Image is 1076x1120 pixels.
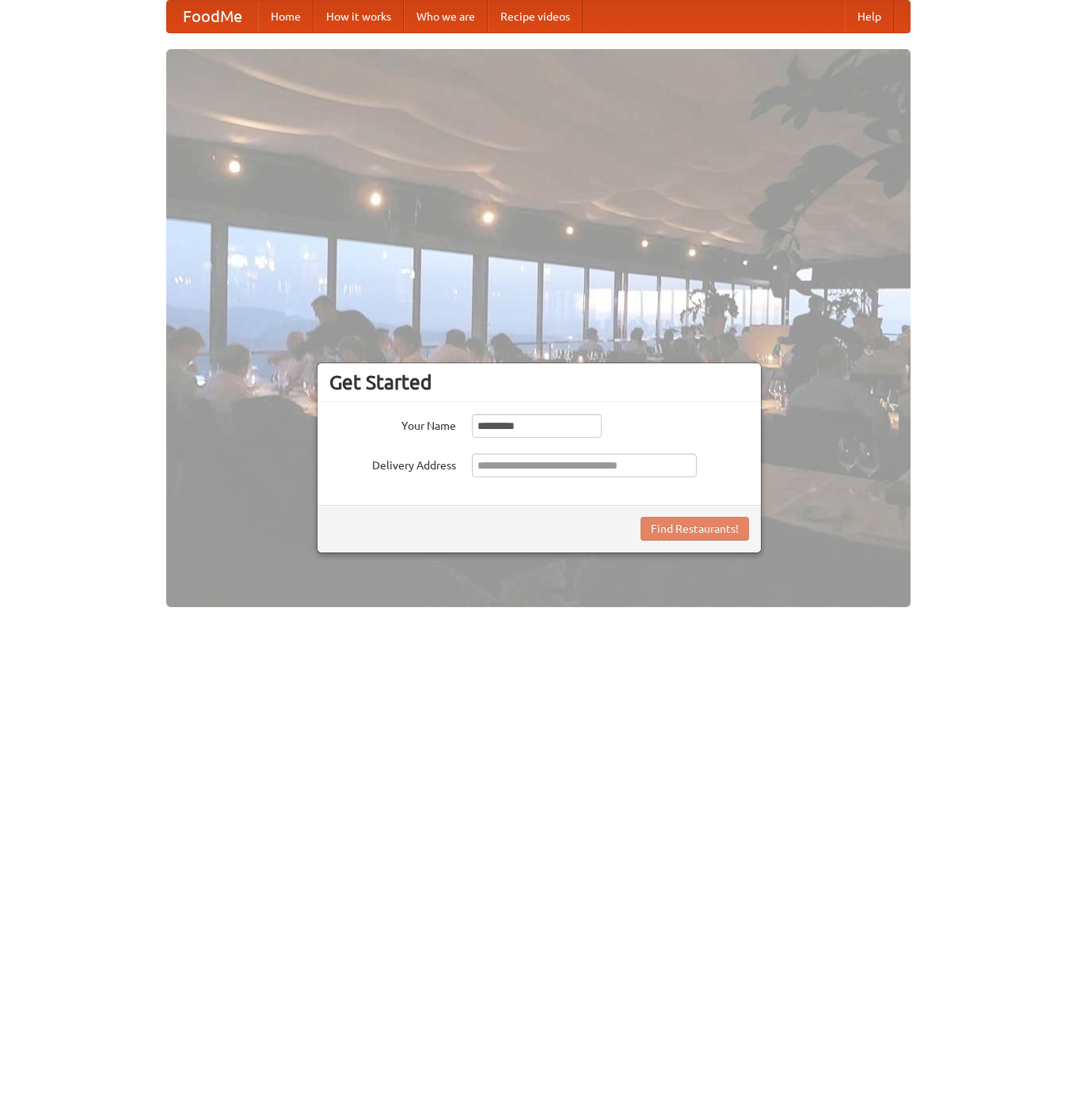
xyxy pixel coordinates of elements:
[404,1,488,32] a: Who we are
[167,1,258,32] a: FoodMe
[329,454,456,473] label: Delivery Address
[258,1,314,32] a: Home
[329,370,749,394] h3: Get Started
[488,1,583,32] a: Recipe videos
[329,414,456,434] label: Your Name
[845,1,894,32] a: Help
[314,1,404,32] a: How it works
[641,517,749,541] button: Find Restaurants!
